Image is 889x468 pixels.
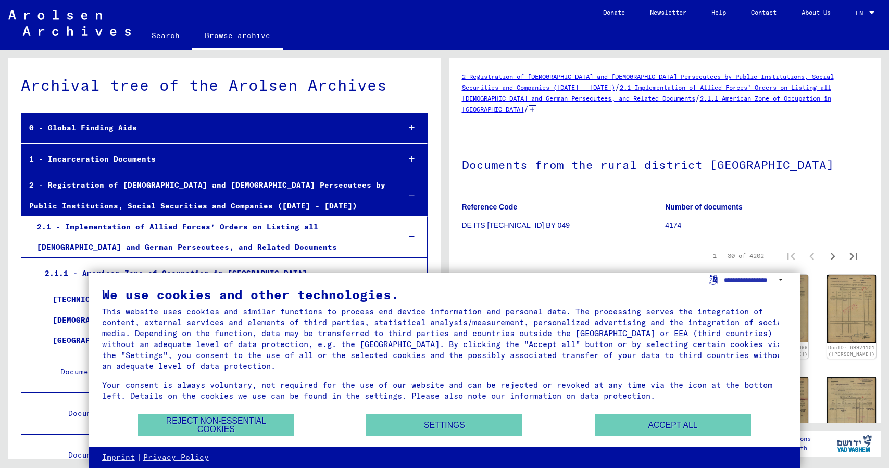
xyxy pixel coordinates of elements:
h1: Documents from the rural district [GEOGRAPHIC_DATA] [462,141,869,187]
img: 001.jpg [827,377,875,445]
a: Privacy Policy [143,452,209,463]
span: / [524,104,529,114]
div: 1 – 30 of 4202 [713,251,764,261]
div: We use cookies and other technologies. [102,288,787,301]
div: This website uses cookies and similar functions to process end device information and personal da... [102,306,787,372]
div: Documentation from [GEOGRAPHIC_DATA] [53,362,391,382]
span: / [695,93,700,103]
p: 4174 [665,220,868,231]
a: Browse archive [192,23,283,50]
p: DE ITS [TECHNICAL_ID] BY 049 [462,220,665,231]
a: Search [139,23,192,48]
div: Your consent is always voluntary, not required for the use of our website and can be rejected or ... [102,379,787,401]
a: DocID: 69924101 ([PERSON_NAME]) [828,344,875,358]
div: [TECHNICAL_ID] - Lists of all persons of United Nations and other [DEMOGRAPHIC_DATA], [DEMOGRAPHI... [45,289,391,351]
div: 2 - Registration of [DEMOGRAPHIC_DATA] and [DEMOGRAPHIC_DATA] Persecutees by Public Institutions,... [21,175,391,216]
button: Last page [843,245,864,266]
div: 2.1 - Implementation of Allied Forces’ Orders on Listing all [DEMOGRAPHIC_DATA] and German Persec... [29,217,391,257]
div: Documents from the rural district [GEOGRAPHIC_DATA] [60,445,391,465]
b: Number of documents [665,203,743,211]
a: Imprint [102,452,135,463]
a: 2.1 Implementation of Allied Forces’ Orders on Listing all [DEMOGRAPHIC_DATA] and German Persecut... [462,83,831,102]
button: Settings [366,414,522,436]
div: 2.1.1 - American Zone of Occupation in [GEOGRAPHIC_DATA] [37,263,392,284]
span: / [615,82,620,92]
button: Next page [822,245,843,266]
div: 1 - Incarceration Documents [21,149,391,169]
div: Archival tree of the Arolsen Archives [21,73,428,97]
div: 0 - Global Finding Aids [21,118,391,138]
b: Reference Code [462,203,518,211]
button: First page [781,245,802,266]
span: EN [856,9,867,17]
button: Reject non-essential cookies [138,414,294,436]
button: Accept all [595,414,751,436]
div: Documents from the rural district [GEOGRAPHIC_DATA] [60,403,391,424]
img: 001.jpg [827,275,875,343]
img: Arolsen_neg.svg [8,10,131,36]
img: yv_logo.png [835,430,874,457]
a: 2 Registration of [DEMOGRAPHIC_DATA] and [DEMOGRAPHIC_DATA] Persecutees by Public Institutions, S... [462,72,834,91]
button: Previous page [802,245,822,266]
